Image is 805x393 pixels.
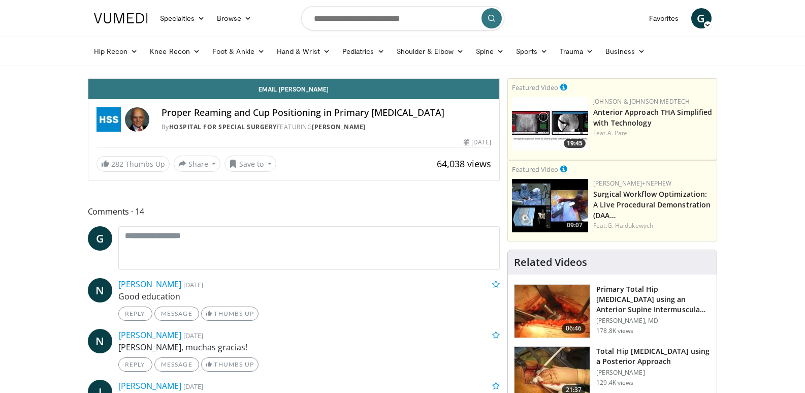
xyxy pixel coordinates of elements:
p: [PERSON_NAME] [596,369,711,377]
a: Surgical Workflow Optimization: A Live Procedural Demonstration (DAA… [593,189,711,220]
small: [DATE] [183,280,203,289]
small: [DATE] [183,331,203,340]
a: [PERSON_NAME] [118,329,181,341]
a: 09:07 [512,179,588,232]
p: [PERSON_NAME], MD [596,317,711,325]
img: VuMedi Logo [94,13,148,23]
a: Thumbs Up [201,307,259,321]
a: [PERSON_NAME] [118,279,181,290]
a: Business [599,41,651,62]
a: [PERSON_NAME] [118,380,181,391]
a: Johnson & Johnson MedTech [593,97,690,106]
a: Hospital for Special Surgery [169,123,277,131]
h3: Total Hip [MEDICAL_DATA] using a Posterior Approach [596,346,711,367]
small: [DATE] [183,382,203,391]
a: Browse [211,8,257,28]
p: [PERSON_NAME], muchas gracias! [118,341,500,353]
a: Shoulder & Elbow [391,41,470,62]
a: Favorites [643,8,685,28]
a: Hand & Wrist [271,41,336,62]
a: Message [154,357,199,372]
a: Hip Recon [88,41,144,62]
p: Good education [118,290,500,303]
div: [DATE] [464,138,491,147]
a: 06:46 Primary Total Hip [MEDICAL_DATA] using an Anterior Supine Intermuscula… [PERSON_NAME], MD 1... [514,284,711,338]
a: 19:45 [512,97,588,150]
div: Feat. [593,221,713,230]
a: [PERSON_NAME]+Nephew [593,179,671,188]
a: Thumbs Up [201,357,259,372]
a: Reply [118,307,152,321]
a: Anterior Approach THA Simplified with Technology [593,107,712,128]
h4: Proper Reaming and Cup Positioning in Primary [MEDICAL_DATA] [162,107,492,118]
a: G [88,226,112,251]
a: N [88,278,112,303]
a: Pediatrics [336,41,391,62]
a: Spine [470,41,510,62]
img: 263423_3.png.150x105_q85_crop-smart_upscale.jpg [514,285,590,338]
a: Trauma [554,41,600,62]
img: 06bb1c17-1231-4454-8f12-6191b0b3b81a.150x105_q85_crop-smart_upscale.jpg [512,97,588,150]
a: Email [PERSON_NAME] [88,79,500,99]
a: 282 Thumbs Up [96,156,170,172]
p: 129.4K views [596,379,633,387]
p: 178.8K views [596,327,633,335]
h3: Primary Total Hip [MEDICAL_DATA] using an Anterior Supine Intermuscula… [596,284,711,315]
a: N [88,329,112,353]
button: Share [174,156,221,172]
span: 19:45 [564,139,586,148]
div: Feat. [593,129,713,138]
a: Specialties [154,8,211,28]
small: Featured Video [512,165,558,174]
img: Avatar [125,107,149,132]
a: Message [154,307,199,321]
span: 64,038 views [437,158,491,170]
a: A. Patel [607,129,629,137]
span: 282 [111,159,123,169]
span: 09:07 [564,221,586,230]
span: Comments 14 [88,205,500,218]
img: Hospital for Special Surgery [96,107,121,132]
img: bcfc90b5-8c69-4b20-afee-af4c0acaf118.150x105_q85_crop-smart_upscale.jpg [512,179,588,232]
a: Sports [510,41,554,62]
div: By FEATURING [162,123,492,132]
h4: Related Videos [514,256,587,268]
button: Save to [224,156,276,172]
a: [PERSON_NAME] [312,123,366,131]
small: Featured Video [512,83,558,92]
a: G [691,8,712,28]
a: Reply [118,357,152,372]
a: Knee Recon [144,41,206,62]
a: Foot & Ankle [206,41,271,62]
a: G. Haidukewych [607,221,653,230]
input: Search topics, interventions [301,6,504,31]
span: 06:46 [562,323,586,334]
